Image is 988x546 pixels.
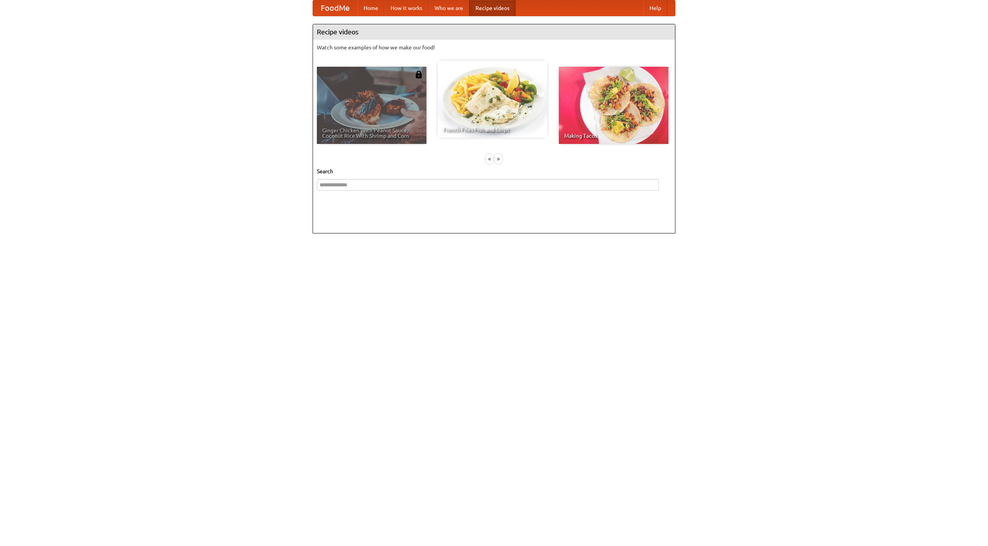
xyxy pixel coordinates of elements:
a: Recipe videos [469,0,516,16]
a: How it works [384,0,428,16]
a: Home [357,0,384,16]
span: Making Tacos [564,133,663,139]
h4: Recipe videos [313,24,675,40]
img: 483408.png [415,71,423,78]
a: Help [643,0,667,16]
a: FoodMe [313,0,357,16]
span: French Fries Fish and Chips [443,127,542,132]
a: Who we are [428,0,469,16]
p: Watch some examples of how we make our food! [317,44,671,51]
a: Making Tacos [559,67,668,144]
div: » [495,154,502,164]
a: French Fries Fish and Chips [438,61,547,138]
h5: Search [317,167,671,175]
div: « [486,154,493,164]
